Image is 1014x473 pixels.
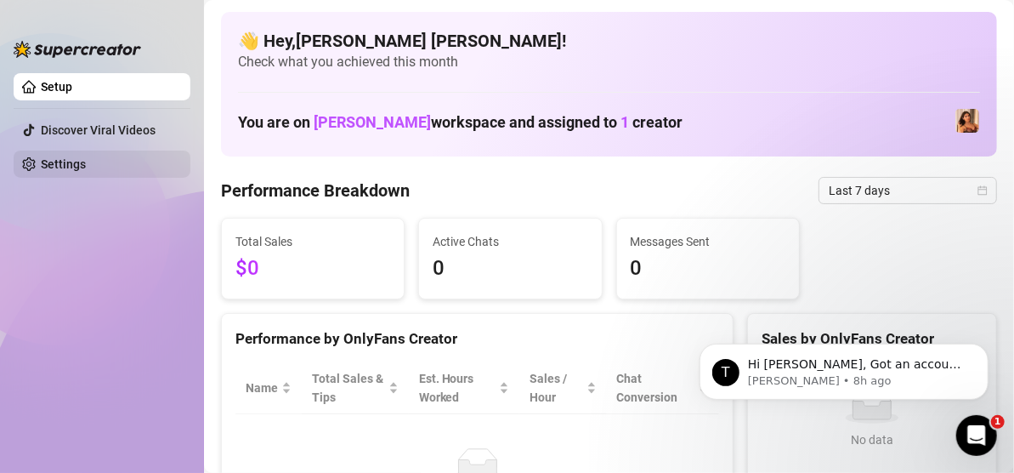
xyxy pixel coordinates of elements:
span: calendar [977,185,988,196]
a: Discover Viral Videos [41,123,156,137]
span: Last 7 days [829,178,987,203]
div: Est. Hours Worked [419,369,496,407]
span: 0 [631,253,785,285]
span: Check what you achieved this month [238,53,980,71]
img: logo-BBDzfeDw.svg [14,41,141,58]
iframe: Intercom live chat [956,415,997,456]
iframe: Intercom notifications message [674,308,1014,427]
h4: 👋 Hey, [PERSON_NAME] [PERSON_NAME] ! [238,29,980,53]
a: Setup [41,80,72,94]
span: $0 [235,253,390,285]
span: Sales / Hour [530,369,582,407]
span: Total Sales [235,232,390,251]
th: Total Sales & Tips [302,362,409,414]
h1: You are on workspace and assigned to creator [238,113,683,132]
span: 0 [433,253,587,285]
span: Chat Conversion [617,369,696,407]
span: Total Sales & Tips [312,369,385,407]
span: Name [246,379,278,397]
span: [PERSON_NAME] [314,113,431,131]
span: Active Chats [433,232,587,251]
div: No data [768,430,976,449]
div: Performance by OnlyFans Creator [235,328,719,350]
h4: Performance Breakdown [221,179,410,202]
a: Settings [41,157,86,171]
span: Messages Sent [631,232,785,251]
span: 1 [991,415,1005,429]
th: Sales / Hour [519,362,606,414]
span: 1 [620,113,629,131]
img: Zariah (@tszariah) [955,109,979,133]
th: Chat Conversion [607,362,720,414]
th: Name [235,362,302,414]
